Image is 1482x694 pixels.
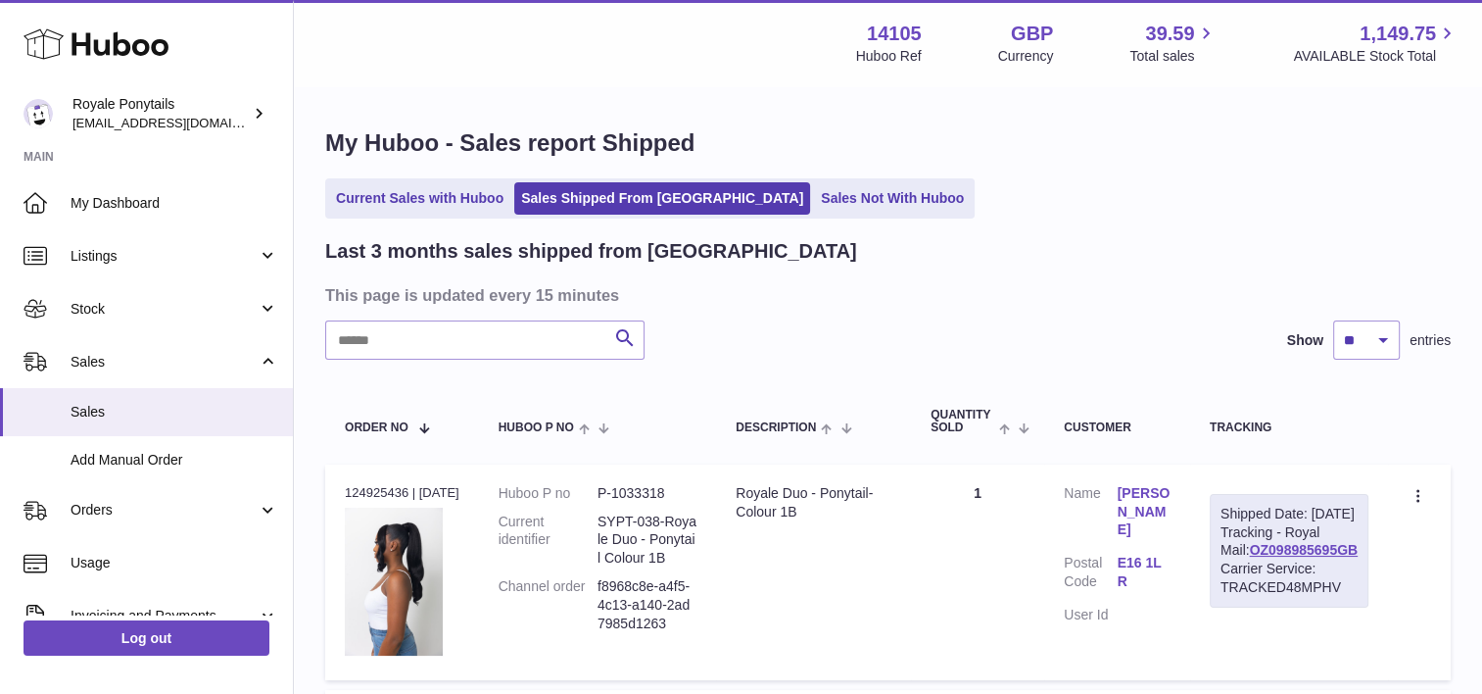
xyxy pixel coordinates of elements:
[71,403,278,421] span: Sales
[325,238,857,265] h2: Last 3 months sales shipped from [GEOGRAPHIC_DATA]
[514,182,810,215] a: Sales Shipped From [GEOGRAPHIC_DATA]
[72,115,288,130] span: [EMAIL_ADDRESS][DOMAIN_NAME]
[24,99,53,128] img: qphill92@gmail.com
[325,284,1446,306] h3: This page is updated every 15 minutes
[71,607,258,625] span: Invoicing and Payments
[1287,331,1323,350] label: Show
[998,47,1054,66] div: Currency
[1360,21,1436,47] span: 1,149.75
[71,451,278,470] span: Add Manual Order
[329,182,510,215] a: Current Sales with Huboo
[24,620,269,656] a: Log out
[71,194,278,213] span: My Dashboard
[499,484,598,503] dt: Huboo P no
[499,421,574,434] span: Huboo P no
[911,465,1044,680] td: 1
[1064,554,1117,596] dt: Postal Code
[1064,606,1117,624] dt: User Id
[598,577,696,633] dd: f8968c8e-a4f5-4c13-a140-2ad7985d1263
[71,353,258,372] span: Sales
[72,95,249,132] div: Royale Ponytails
[1011,21,1053,47] strong: GBP
[1249,542,1358,558] a: OZ098985695GB
[1220,505,1358,523] div: Shipped Date: [DATE]
[1410,331,1451,350] span: entries
[1145,21,1194,47] span: 39.59
[1210,421,1368,434] div: Tracking
[1129,47,1217,66] span: Total sales
[325,127,1451,159] h1: My Huboo - Sales report Shipped
[1293,47,1458,66] span: AVAILABLE Stock Total
[71,300,258,319] span: Stock
[345,421,408,434] span: Order No
[1118,554,1171,591] a: E16 1LR
[1064,484,1117,545] dt: Name
[736,484,891,521] div: Royale Duo - Ponytail- Colour 1B
[1129,21,1217,66] a: 39.59 Total sales
[736,421,816,434] span: Description
[345,508,443,656] img: 141051741008061.png
[1210,494,1368,608] div: Tracking - Royal Mail:
[71,554,278,572] span: Usage
[856,47,922,66] div: Huboo Ref
[598,484,696,503] dd: P-1033318
[598,513,696,569] dd: SYPT-038-Royale Duo - Ponytail Colour 1B
[71,501,258,520] span: Orders
[867,21,922,47] strong: 14105
[1064,421,1171,434] div: Customer
[345,484,459,502] div: 124925436 | [DATE]
[1220,560,1358,597] div: Carrier Service: TRACKED48MPHV
[814,182,971,215] a: Sales Not With Huboo
[931,409,994,434] span: Quantity Sold
[499,513,598,569] dt: Current identifier
[71,247,258,266] span: Listings
[499,577,598,633] dt: Channel order
[1293,21,1458,66] a: 1,149.75 AVAILABLE Stock Total
[1118,484,1171,540] a: [PERSON_NAME]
